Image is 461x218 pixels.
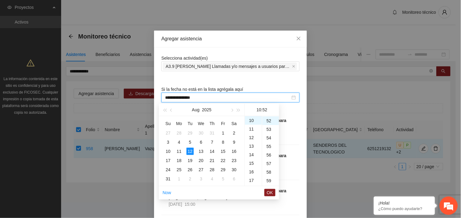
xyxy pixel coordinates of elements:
td: 2025-08-09 [229,138,240,147]
div: 29 [186,129,194,137]
td: 2025-08-03 [163,138,174,147]
div: 19 [186,157,194,164]
div: 24 [164,166,172,173]
td: 2025-08-08 [218,138,229,147]
div: 15 [245,159,262,168]
td: 2025-08-24 [163,165,174,174]
span: A3.9 Cuauhtémoc Llamadas y/o mensajes a usuarios para programación, seguimiento y canalización. [163,63,297,70]
div: 16 [245,168,262,176]
div: 3 [197,175,205,183]
td: 2025-08-06 [196,138,207,147]
td: 2025-08-15 [218,147,229,156]
div: 7 [208,139,216,146]
div: 5 [186,139,194,146]
td: 2025-09-05 [218,174,229,183]
td: 2025-07-28 [174,128,185,138]
div: 31 [164,175,172,183]
div: 22 [219,157,227,164]
div: 10 [245,116,262,125]
div: 6 [197,139,205,146]
div: Agregar asistencia [161,35,300,42]
td: 2025-08-28 [207,165,218,174]
button: Close [290,31,307,47]
td: 2025-07-29 [185,128,196,138]
div: 12 [186,148,194,155]
td: 2025-09-06 [229,174,240,183]
div: 3 [164,139,172,146]
div: 18 [175,157,183,164]
div: 23 [230,157,238,164]
div: 6 [230,175,238,183]
td: 2025-08-11 [174,147,185,156]
div: 29 [219,166,227,173]
td: 2025-07-31 [207,128,218,138]
div: 27 [197,166,205,173]
span: [DATE] [169,202,182,207]
div: 59 [262,176,279,185]
td: 2025-08-29 [218,165,229,174]
div: 14 [208,148,216,155]
textarea: Escriba su mensaje y pulse “Intro” [3,150,116,171]
span: Estamos en línea. [35,73,84,135]
div: 26 [186,166,194,173]
div: 27 [164,129,172,137]
div: 21 [208,157,216,164]
span: OK [267,189,273,196]
div: 20 [197,157,205,164]
span: A3.9 [PERSON_NAME] Llamadas y/o mensajes a usuarios para programación, seguimiento y canalización. [166,63,291,70]
td: 2025-08-21 [207,156,218,165]
td: 2025-08-26 [185,165,196,174]
a: Now [163,190,171,195]
span: 15:00 [185,202,195,207]
td: 2025-09-04 [207,174,218,183]
div: 2 [186,175,194,183]
div: 52 [262,116,279,125]
td: 2025-08-18 [174,156,185,165]
div: 4 [208,175,216,183]
div: 53 [262,125,279,134]
td: 2025-08-07 [207,138,218,147]
div: 17 [245,176,262,185]
td: 2025-08-30 [229,165,240,174]
div: 9 [230,139,238,146]
button: Aug [192,104,200,116]
div: 5 [219,175,227,183]
div: 28 [208,166,216,173]
th: Fr [218,119,229,128]
div: 12 [245,133,262,142]
div: 10 [164,148,172,155]
td: 2025-08-10 [163,147,174,156]
td: 2025-08-12 [185,147,196,156]
div: 55 [262,142,279,151]
div: 31 [208,129,216,137]
span: Selecciona actividad(es) [161,56,208,61]
div: 58 [262,168,279,176]
td: 2025-08-02 [229,128,240,138]
div: 10:52 [247,104,277,116]
td: 2025-08-14 [207,147,218,156]
td: 2025-07-27 [163,128,174,138]
div: 56 [262,151,279,159]
span: close [292,65,295,68]
div: 11 [175,148,183,155]
span: Si la fecha no está en la lista agrégala aquí [161,87,243,92]
td: 2025-09-03 [196,174,207,183]
td: 2025-08-23 [229,156,240,165]
th: Tu [185,119,196,128]
div: 28 [175,129,183,137]
td: 2025-08-05 [185,138,196,147]
div: 57 [262,159,279,168]
div: 14 [245,150,262,159]
td: 2025-08-17 [163,156,174,165]
th: Su [163,119,174,128]
p: ¿Cómo puedo ayudarte? [378,206,430,211]
div: 1 [219,129,227,137]
td: 2025-08-19 [185,156,196,165]
td: 2025-08-04 [174,138,185,147]
td: 2025-08-13 [196,147,207,156]
div: 1 [175,175,183,183]
span: close [296,36,301,41]
div: 30 [230,166,238,173]
div: 2 [230,129,238,137]
div: 25 [175,166,183,173]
